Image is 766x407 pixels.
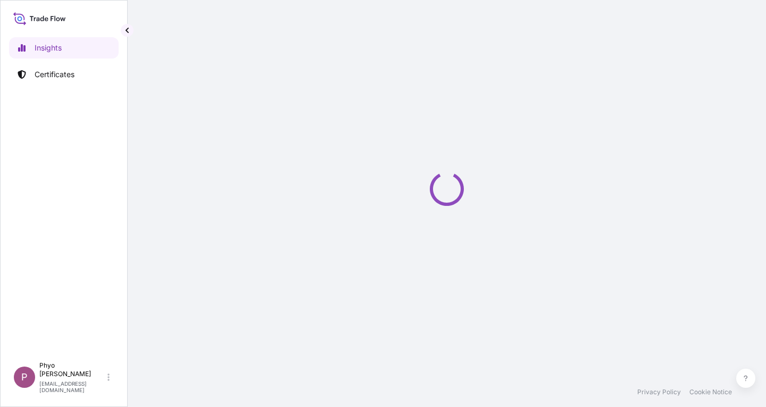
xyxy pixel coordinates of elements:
a: Insights [9,37,119,59]
p: Insights [35,43,62,53]
a: Privacy Policy [637,388,681,396]
a: Cookie Notice [689,388,732,396]
span: P [21,372,28,383]
a: Certificates [9,64,119,85]
p: Phyo [PERSON_NAME] [39,361,105,378]
p: Certificates [35,69,74,80]
p: [EMAIL_ADDRESS][DOMAIN_NAME] [39,380,105,393]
